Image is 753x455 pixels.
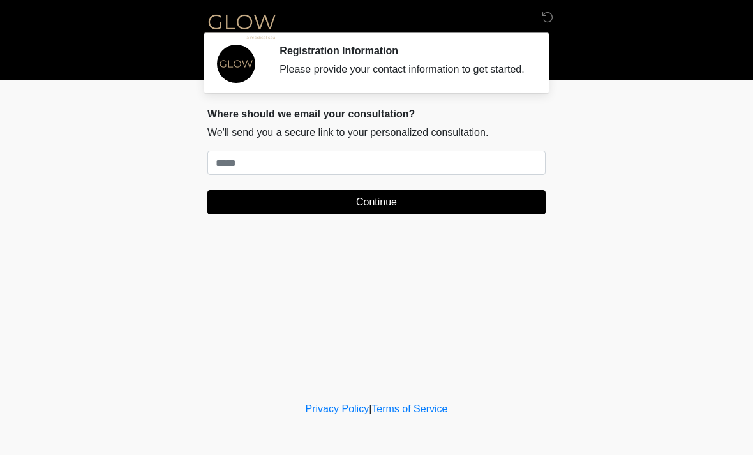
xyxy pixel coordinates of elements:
[371,403,447,414] a: Terms of Service
[207,108,546,120] h2: Where should we email your consultation?
[280,62,526,77] div: Please provide your contact information to get started.
[369,403,371,414] a: |
[195,10,289,42] img: Glow Medical Spa Logo
[306,403,369,414] a: Privacy Policy
[217,45,255,83] img: Agent Avatar
[207,190,546,214] button: Continue
[207,125,546,140] p: We'll send you a secure link to your personalized consultation.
